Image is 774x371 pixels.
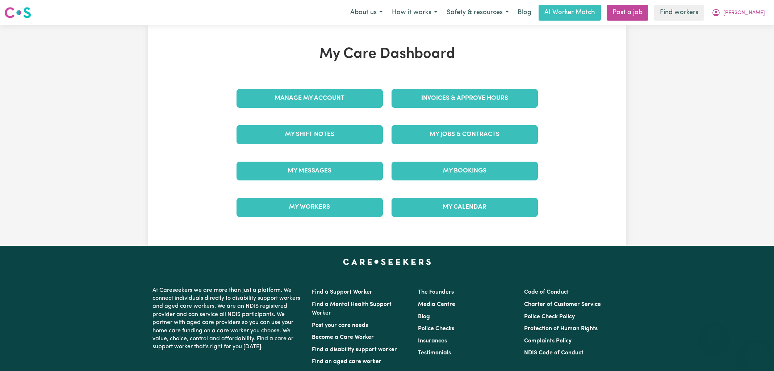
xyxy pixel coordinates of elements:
[442,5,513,20] button: Safety & resources
[524,302,601,307] a: Charter of Customer Service
[745,342,768,365] iframe: Button to launch messaging window
[723,9,765,17] span: [PERSON_NAME]
[343,259,431,265] a: Careseekers home page
[418,302,455,307] a: Media Centre
[312,359,381,364] a: Find an aged care worker
[4,4,31,21] a: Careseekers logo
[524,338,572,344] a: Complaints Policy
[418,289,454,295] a: The Founders
[392,89,538,108] a: Invoices & Approve Hours
[312,323,368,328] a: Post your care needs
[392,162,538,180] a: My Bookings
[524,326,598,332] a: Protection of Human Rights
[524,289,569,295] a: Code of Conduct
[4,6,31,19] img: Careseekers logo
[524,314,575,320] a: Police Check Policy
[392,125,538,144] a: My Jobs & Contracts
[237,89,383,108] a: Manage My Account
[232,46,542,63] h1: My Care Dashboard
[418,314,430,320] a: Blog
[654,5,704,21] a: Find workers
[418,350,451,356] a: Testimonials
[312,347,397,353] a: Find a disability support worker
[152,283,303,354] p: At Careseekers we are more than just a platform. We connect individuals directly to disability su...
[237,162,383,180] a: My Messages
[539,5,601,21] a: AI Worker Match
[392,198,538,217] a: My Calendar
[312,302,392,316] a: Find a Mental Health Support Worker
[387,5,442,20] button: How it works
[418,326,454,332] a: Police Checks
[524,350,583,356] a: NDIS Code of Conduct
[513,5,536,21] a: Blog
[312,334,374,340] a: Become a Care Worker
[237,198,383,217] a: My Workers
[418,338,447,344] a: Insurances
[706,325,721,339] iframe: Close message
[707,5,770,20] button: My Account
[607,5,648,21] a: Post a job
[346,5,387,20] button: About us
[237,125,383,144] a: My Shift Notes
[312,289,372,295] a: Find a Support Worker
